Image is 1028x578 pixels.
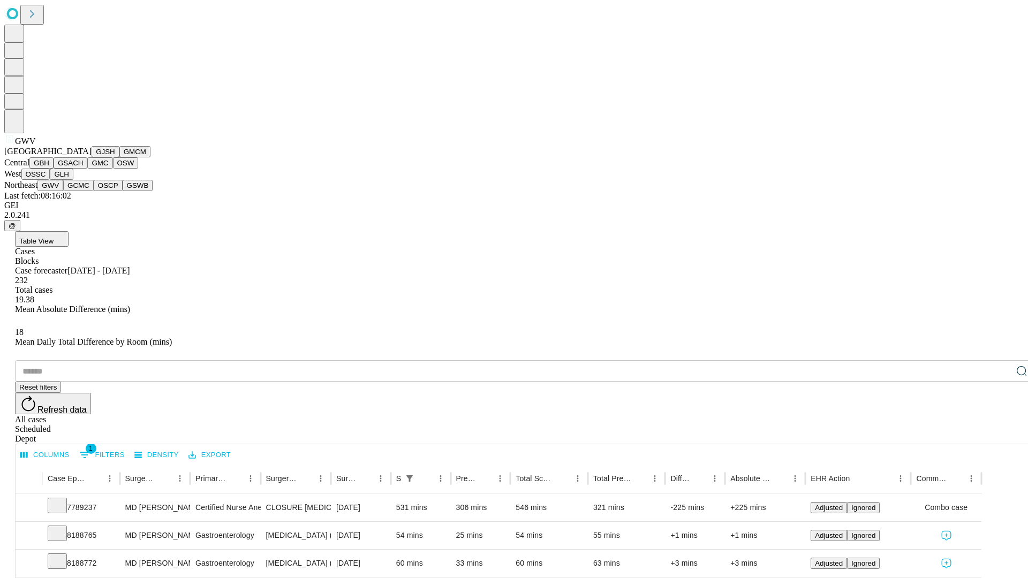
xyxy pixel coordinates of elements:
[670,474,691,483] div: Difference
[773,471,788,486] button: Sort
[851,471,866,486] button: Sort
[86,443,96,454] span: 1
[4,201,1024,210] div: GEI
[67,266,130,275] span: [DATE] - [DATE]
[456,522,505,549] div: 25 mins
[4,180,37,189] span: Northeast
[555,471,570,486] button: Sort
[811,558,847,569] button: Adjusted
[77,446,127,463] button: Show filters
[313,471,328,486] button: Menu
[647,471,662,486] button: Menu
[243,471,258,486] button: Menu
[15,305,130,314] span: Mean Absolute Difference (mins)
[172,471,187,486] button: Menu
[15,382,61,393] button: Reset filters
[48,550,115,577] div: 8188772
[50,169,73,180] button: GLH
[847,558,880,569] button: Ignored
[493,471,508,486] button: Menu
[336,494,385,521] div: [DATE]
[21,527,37,545] button: Expand
[730,474,772,483] div: Absolute Difference
[847,530,880,541] button: Ignored
[851,531,875,539] span: Ignored
[15,285,52,294] span: Total cases
[916,494,976,521] div: Combo case
[228,471,243,486] button: Sort
[4,147,92,156] span: [GEOGRAPHIC_DATA]
[851,504,875,512] span: Ignored
[125,474,156,483] div: Surgeon Name
[15,231,69,247] button: Table View
[266,494,326,521] div: CLOSURE [MEDICAL_DATA] LARGE [MEDICAL_DATA] RESECTION AND ANASTOMOSIS
[570,471,585,486] button: Menu
[113,157,139,169] button: OSW
[266,550,326,577] div: [MEDICAL_DATA] (EGD), FLEXIBLE, TRANSORAL, WITH REMOVAL [MEDICAL_DATA]
[63,180,94,191] button: GCMC
[516,494,583,521] div: 546 mins
[19,237,54,245] span: Table View
[266,474,297,483] div: Surgery Name
[94,180,123,191] button: OSCP
[456,494,505,521] div: 306 mins
[815,531,843,539] span: Adjusted
[195,494,255,521] div: Certified Nurse Anesthetist
[949,471,964,486] button: Sort
[593,550,660,577] div: 63 mins
[48,474,86,483] div: Case Epic Id
[632,471,647,486] button: Sort
[670,522,720,549] div: +1 mins
[123,180,153,191] button: GSWB
[692,471,707,486] button: Sort
[21,169,50,180] button: OSSC
[29,157,54,169] button: GBH
[18,447,72,463] button: Select columns
[21,499,37,518] button: Expand
[396,494,445,521] div: 531 mins
[418,471,433,486] button: Sort
[157,471,172,486] button: Sort
[456,550,505,577] div: 33 mins
[48,522,115,549] div: 8188765
[298,471,313,486] button: Sort
[336,550,385,577] div: [DATE]
[125,550,185,577] div: MD [PERSON_NAME] I Md
[964,471,979,486] button: Menu
[15,136,35,146] span: GWV
[916,474,947,483] div: Comments
[15,393,91,414] button: Refresh data
[788,471,803,486] button: Menu
[19,383,57,391] span: Reset filters
[54,157,87,169] button: GSACH
[336,522,385,549] div: [DATE]
[851,559,875,567] span: Ignored
[15,328,24,337] span: 18
[373,471,388,486] button: Menu
[21,554,37,573] button: Expand
[811,474,850,483] div: EHR Action
[266,522,326,549] div: [MEDICAL_DATA] (EGD), FLEXIBLE, TRANSORAL, DIAGNOSTIC
[811,502,847,513] button: Adjusted
[730,494,800,521] div: +225 mins
[125,494,185,521] div: MD [PERSON_NAME] [PERSON_NAME] Md
[402,471,417,486] button: Show filters
[396,522,445,549] div: 54 mins
[87,471,102,486] button: Sort
[815,559,843,567] span: Adjusted
[516,522,583,549] div: 54 mins
[670,494,720,521] div: -225 mins
[516,550,583,577] div: 60 mins
[4,210,1024,220] div: 2.0.241
[15,266,67,275] span: Case forecaster
[811,530,847,541] button: Adjusted
[15,337,172,346] span: Mean Daily Total Difference by Room (mins)
[358,471,373,486] button: Sort
[893,471,908,486] button: Menu
[847,502,880,513] button: Ignored
[456,474,477,483] div: Predicted In Room Duration
[87,157,112,169] button: GMC
[195,522,255,549] div: Gastroenterology
[593,494,660,521] div: 321 mins
[402,471,417,486] div: 1 active filter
